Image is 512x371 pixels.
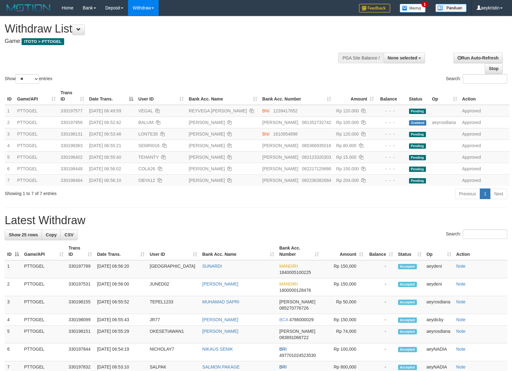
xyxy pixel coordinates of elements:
[5,140,15,151] td: 4
[422,2,428,7] span: 1
[456,347,466,352] a: Note
[61,120,83,125] span: 330197956
[61,131,83,137] span: 330198131
[273,131,298,137] span: Copy 1610954898 to clipboard
[379,177,404,183] div: - - -
[262,108,269,113] span: BNI
[453,53,503,63] a: Run Auto-Refresh
[279,317,288,322] span: BCA
[9,232,38,237] span: Show 25 rows
[359,4,390,13] img: Feedback.jpg
[429,116,459,128] td: aeyrosdiana
[379,108,404,114] div: - - -
[262,155,298,160] span: [PERSON_NAME]
[89,143,121,148] span: [DATE] 06:55:21
[460,163,509,174] td: Approved
[460,87,509,105] th: Action
[147,296,200,314] td: TEPEL1233
[302,166,331,171] span: Copy 082217129686 to clipboard
[262,143,298,148] span: [PERSON_NAME]
[87,87,136,105] th: Date Trans.: activate to sort column descending
[429,87,459,105] th: Op: activate to sort column ascending
[5,314,22,326] td: 4
[22,314,66,326] td: PTTOGEL
[260,87,334,105] th: Bank Acc. Number: activate to sort column ascending
[424,278,454,296] td: aeydeni
[15,151,58,163] td: PTTOGEL
[321,343,366,361] td: Rp 100,000
[409,155,426,160] span: Pending
[22,296,66,314] td: PTTOGEL
[336,143,356,148] span: Rp 80.000
[147,260,200,278] td: [GEOGRAPHIC_DATA]
[279,299,315,304] span: [PERSON_NAME]
[384,53,425,63] button: None selected
[22,326,66,343] td: PTTOGEL
[398,264,417,269] span: Accepted
[302,120,331,125] span: Copy 081352732742 to clipboard
[279,353,316,358] span: Copy 497701024523530 to clipboard
[366,260,396,278] td: -
[460,140,509,151] td: Approved
[302,155,331,160] span: Copy 082123320303 to clipboard
[66,314,95,326] td: 330198099
[147,326,200,343] td: OKESETIAWAN1
[89,131,121,137] span: [DATE] 06:53:46
[66,242,95,260] th: Trans ID: activate to sort column ascending
[138,143,160,148] span: SEMRI016
[485,63,503,74] a: Stop
[379,166,404,172] div: - - -
[398,282,417,287] span: Accepted
[279,329,315,334] span: [PERSON_NAME]
[321,314,366,326] td: Rp 150,000
[61,166,83,171] span: 330198448
[5,151,15,163] td: 5
[366,278,396,296] td: -
[400,4,426,13] img: Button%20Memo.svg
[15,105,58,117] td: PTTOGEL
[279,335,308,340] span: Copy 083891068722 to clipboard
[5,343,22,361] td: 6
[446,229,507,239] label: Search:
[366,242,396,260] th: Balance: activate to sort column ascending
[66,296,95,314] td: 330198155
[66,343,95,361] td: 330197844
[398,300,417,305] span: Accepted
[136,87,186,105] th: User ID: activate to sort column ascending
[61,108,83,113] span: 330197577
[279,288,311,293] span: Copy 1600000128476 to clipboard
[336,155,356,160] span: Rp 15.000
[189,178,225,183] a: [PERSON_NAME]
[379,131,404,137] div: - - -
[424,326,454,343] td: aeyrosdiana
[336,178,359,183] span: Rp 204.000
[58,87,87,105] th: Trans ID: activate to sort column ascending
[463,229,507,239] input: Search:
[279,364,286,369] span: BRI
[460,128,509,140] td: Approved
[379,119,404,126] div: - - -
[279,306,308,311] span: Copy 085270776726 to clipboard
[456,317,466,322] a: Note
[89,178,121,183] span: [DATE] 06:56:10
[189,120,225,125] a: [PERSON_NAME]
[302,178,331,183] span: Copy 082236382684 to clipboard
[95,278,147,296] td: [DATE] 06:56:00
[66,326,95,343] td: 330198151
[95,242,147,260] th: Date Trans.: activate to sort column ascending
[262,120,298,125] span: [PERSON_NAME]
[366,343,396,361] td: -
[321,278,366,296] td: Rp 150,000
[202,347,233,352] a: NIKAUS SENIK
[456,281,466,286] a: Note
[66,278,95,296] td: 330197531
[366,296,396,314] td: -
[5,214,507,227] h1: Latest Withdraw
[95,260,147,278] td: [DATE] 06:56:20
[15,128,58,140] td: PTTOGEL
[338,53,383,63] div: PGA Site Balance /
[95,326,147,343] td: [DATE] 06:55:29
[89,108,121,113] span: [DATE] 06:49:59
[5,229,42,240] a: Show 25 rows
[463,74,507,84] input: Search:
